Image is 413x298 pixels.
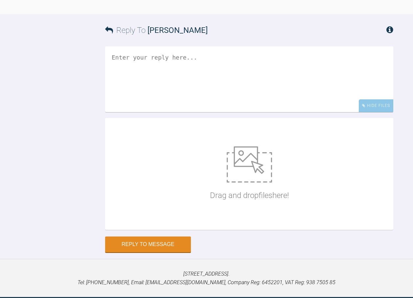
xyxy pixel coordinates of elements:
[105,24,208,37] h3: Reply To
[359,99,393,112] div: Hide Files
[105,236,191,252] button: Reply to Message
[148,26,208,35] span: [PERSON_NAME]
[11,270,402,286] p: [STREET_ADDRESS]. Tel: [PHONE_NUMBER], Email: [EMAIL_ADDRESS][DOMAIN_NAME], Company Reg: 6452201,...
[210,189,289,202] p: Drag and drop files here!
